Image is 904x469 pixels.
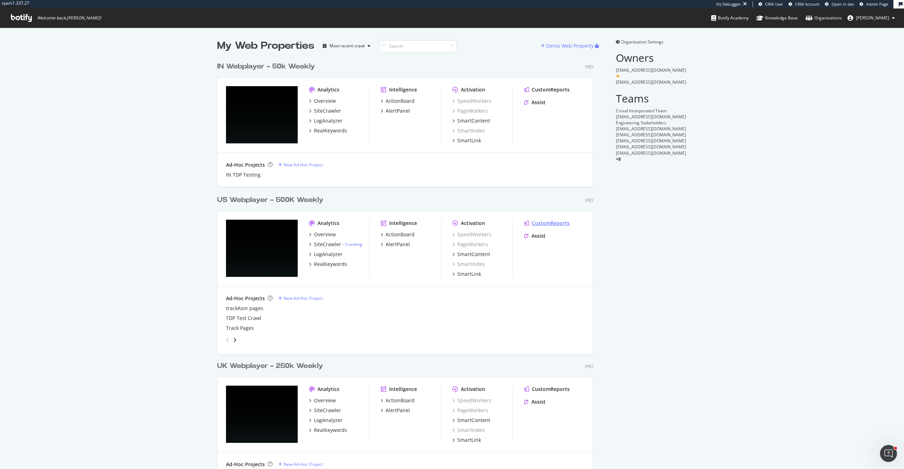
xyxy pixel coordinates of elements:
a: ActionBoard [381,397,415,404]
div: SiteCrawler [314,407,341,414]
div: SmartContent [457,117,490,124]
span: Open in dev [832,1,854,7]
div: New Ad-Hoc Project [284,461,323,467]
div: SiteCrawler [314,107,341,114]
div: IN TDP Testing [226,171,261,178]
div: SmartIndex [452,127,484,134]
div: RealKeywords [314,261,347,268]
div: Analytics [317,220,339,227]
div: Assist [531,232,546,239]
span: [EMAIL_ADDRESS][DOMAIN_NAME] [616,150,686,156]
a: Demo Web Property [541,43,595,49]
div: Analytics [317,386,339,393]
span: [EMAIL_ADDRESS][DOMAIN_NAME] [616,114,686,120]
a: CRM Account [789,1,820,7]
a: RealKeywords [309,427,347,434]
div: angle-right [232,337,237,344]
div: Assist [531,99,546,106]
div: Ad-Hoc Projects [226,295,265,302]
div: SpeedWorkers [452,97,492,105]
a: trackAsin pages [226,305,263,312]
a: ActionBoard [381,97,415,105]
span: + 8 [616,156,621,162]
a: CustomReports [524,220,570,227]
div: CustomReports [532,220,570,227]
div: Pro [585,64,593,70]
a: IN Webplayer - 50k Weekly [217,61,318,72]
a: AlertPanel [381,241,410,248]
a: Crawling [345,241,362,247]
a: Assist [524,232,546,239]
a: RealKeywords [309,261,347,268]
div: Ad-Hoc Projects [226,461,265,468]
a: PageWorkers [452,407,488,414]
a: LogAnalyzer [309,251,343,258]
a: RealKeywords [309,127,347,134]
div: Activation [461,86,485,93]
a: Botify Academy [711,8,749,28]
div: PageWorkers [452,241,488,248]
span: [EMAIL_ADDRESS][DOMAIN_NAME] [616,132,686,138]
span: [EMAIL_ADDRESS][DOMAIN_NAME] [616,79,686,85]
a: SmartLink [452,137,481,144]
div: Activation [461,220,485,227]
div: Engineering Stakeholders [616,120,687,126]
div: SmartContent [457,251,490,258]
div: US Webplayer - 500K Weekly [217,195,323,205]
a: Open in dev [825,1,854,7]
a: Overview [309,231,336,238]
div: RealKeywords [314,427,347,434]
div: ActionBoard [386,397,415,404]
span: CRM Account [795,1,820,7]
a: Track Pages [226,325,254,332]
div: LogAnalyzer [314,251,343,258]
span: Organization Settings [621,39,664,45]
a: Assist [524,99,546,106]
iframe: Intercom live chat [880,445,897,462]
div: ActionBoard [386,97,415,105]
a: US Webplayer - 500K Weekly [217,195,326,205]
div: SmartIndex [452,261,484,268]
img: music.amazon.in [226,86,298,143]
div: CustomReports [532,86,570,93]
span: [EMAIL_ADDRESS][DOMAIN_NAME] [616,126,686,132]
a: Overview [309,97,336,105]
span: Admin Page [866,1,888,7]
div: - [343,241,362,247]
div: Overview [314,231,336,238]
div: Overview [314,397,336,404]
div: CustomReports [532,386,570,393]
div: Viz Debugger: [716,1,742,7]
div: IN Webplayer - 50k Weekly [217,61,315,72]
a: CustomReports [524,86,570,93]
div: Knowledge Base [756,14,798,22]
div: Intelligence [389,220,417,227]
div: Croud Incorporated Team [616,108,687,114]
div: New Ad-Hoc Project [284,295,323,301]
div: AlertPanel [386,241,410,248]
a: LogAnalyzer [309,117,343,124]
span: Welcome back, [PERSON_NAME] ! [37,15,101,21]
div: angle-left [223,334,232,346]
span: [EMAIL_ADDRESS][DOMAIN_NAME] [616,67,686,73]
div: SmartLink [457,437,481,444]
button: [PERSON_NAME] [842,12,900,24]
a: TDP Test Crawl [226,315,261,322]
h2: Teams [616,93,687,104]
div: New Ad-Hoc Project [284,162,323,168]
div: Pro [585,363,593,369]
div: Overview [314,97,336,105]
a: Organizations [805,8,842,28]
a: SiteCrawler- Crawling [309,241,362,248]
a: SmartIndex [452,427,484,434]
div: RealKeywords [314,127,347,134]
a: Knowledge Base [756,8,798,28]
a: SiteCrawler [309,407,341,414]
div: SiteCrawler [314,241,341,248]
button: Demo Web Property [541,40,595,52]
a: SiteCrawler [309,107,341,114]
a: SpeedWorkers [452,397,492,404]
